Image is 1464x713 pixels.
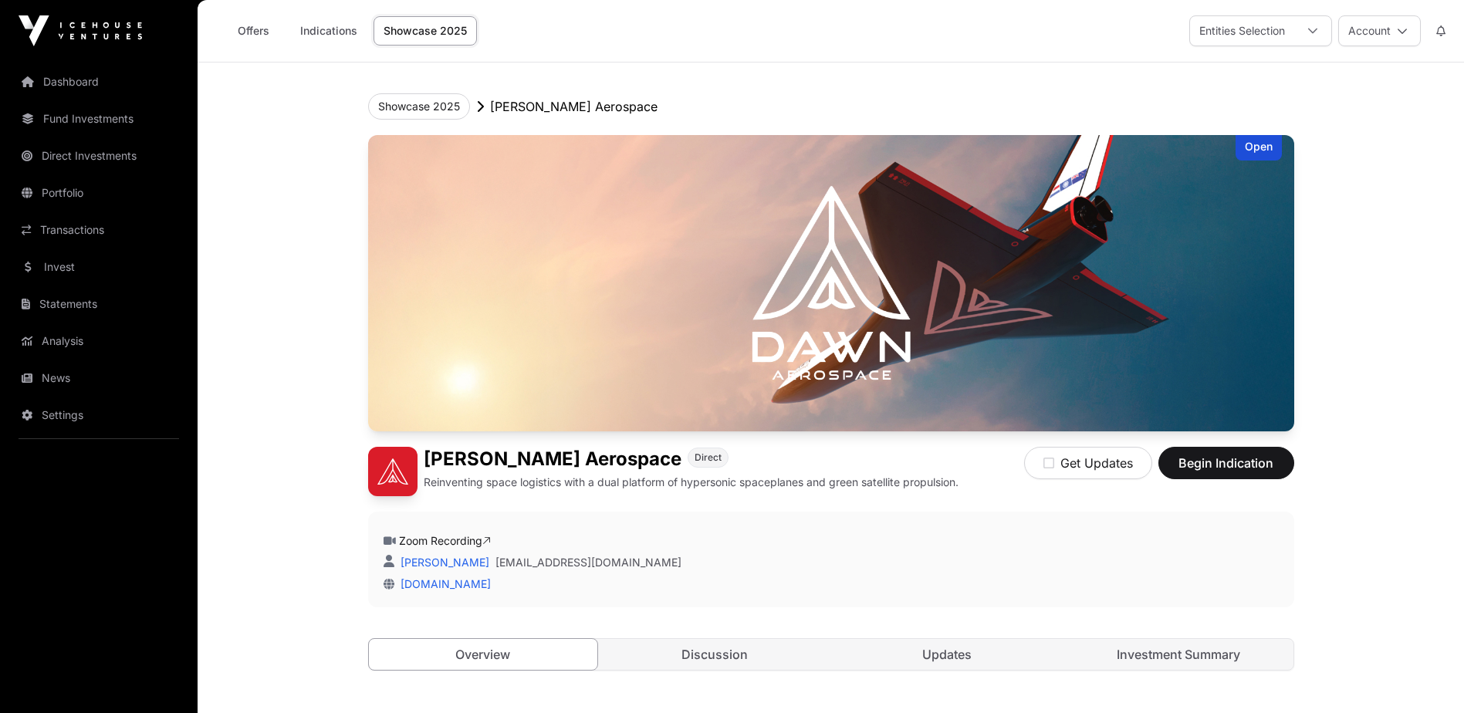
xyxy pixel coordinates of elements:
a: Fund Investments [12,102,185,136]
a: [EMAIL_ADDRESS][DOMAIN_NAME] [495,555,681,570]
p: [PERSON_NAME] Aerospace [490,97,658,116]
a: Investment Summary [1064,639,1293,670]
p: Reinventing space logistics with a dual platform of hypersonic spaceplanes and green satellite pr... [424,475,959,490]
button: Showcase 2025 [368,93,470,120]
a: [DOMAIN_NAME] [394,577,491,590]
a: Settings [12,398,185,432]
a: Invest [12,250,185,284]
button: Begin Indication [1158,447,1294,479]
a: Updates [833,639,1062,670]
a: Transactions [12,213,185,247]
a: Overview [368,638,599,671]
a: Portfolio [12,176,185,210]
a: Discussion [600,639,830,670]
button: Get Updates [1024,447,1152,479]
img: Dawn Aerospace [368,135,1294,431]
span: Begin Indication [1178,454,1275,472]
a: Begin Indication [1158,462,1294,478]
a: Showcase 2025 [374,16,477,46]
div: Open [1236,135,1282,161]
div: Entities Selection [1190,16,1294,46]
a: Zoom Recording [399,534,491,547]
h1: [PERSON_NAME] Aerospace [424,447,681,471]
button: Account [1338,15,1421,46]
img: Icehouse Ventures Logo [19,15,142,46]
a: Dashboard [12,65,185,99]
a: Statements [12,287,185,321]
a: Indications [290,16,367,46]
img: Dawn Aerospace [368,447,418,496]
a: Analysis [12,324,185,358]
nav: Tabs [369,639,1293,670]
a: Direct Investments [12,139,185,173]
span: Direct [695,451,722,464]
a: News [12,361,185,395]
a: [PERSON_NAME] [397,556,489,569]
a: Offers [222,16,284,46]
